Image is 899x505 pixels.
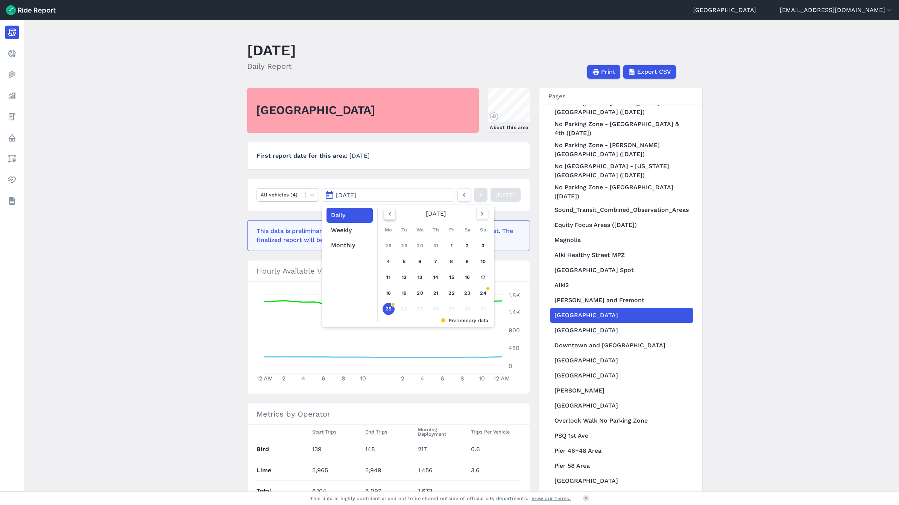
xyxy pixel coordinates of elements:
a: [PERSON_NAME] [550,488,693,503]
a: Heatmaps [5,68,19,81]
div: Tu [398,224,410,236]
tspan: 2 [401,375,404,382]
div: We [414,224,426,236]
div: This data is preliminary and may be missing events that haven't been reported yet. The finalized ... [257,227,516,245]
td: 5,965 [309,460,362,481]
tspan: 4 [302,375,305,382]
span: End Trips [365,427,387,435]
td: 0.6 [468,439,521,460]
a: [GEOGRAPHIC_DATA] [550,353,693,368]
tspan: 900 [509,327,520,334]
a: Sound_Transit_Combined_Observation_Areas [550,202,693,218]
a: 20 [414,287,426,299]
a: Areas [5,152,19,166]
a: 1 [446,240,458,252]
a: Overlook Walk No Parking Zone [550,413,693,428]
span: Export CSV [637,67,671,76]
a: Fees [5,110,19,123]
a: No Parking Zone - [PERSON_NAME][GEOGRAPHIC_DATA] ([DATE]) [550,97,693,118]
tspan: 450 [509,344,519,351]
canvas: Map [488,88,529,122]
a: Report [5,26,19,39]
tspan: 12 AM [257,375,273,382]
tspan: 0 [509,362,512,370]
td: 148 [362,439,415,460]
a: 2 [462,240,474,252]
td: 1,673 [415,481,468,501]
span: Start Trips [312,427,337,435]
a: View our Terms. [532,495,571,502]
span: Morning Deployment [418,425,465,437]
a: 17 [477,271,489,283]
a: 15 [446,271,458,283]
span: Print [601,67,615,76]
td: 6,097 [362,481,415,501]
a: 25 [383,303,395,315]
a: 11 [383,271,395,283]
button: Print [587,65,620,79]
tspan: 12 AM [494,375,510,382]
a: [GEOGRAPHIC_DATA] [693,6,756,15]
button: [DATE] [322,188,454,202]
div: 30 [462,303,474,315]
td: 217 [415,439,468,460]
div: 29 [446,303,458,315]
a: Equity Focus Areas ([DATE]) [550,218,693,233]
a: 14 [430,271,442,283]
div: Sa [462,224,474,236]
button: Start Trips [312,427,337,437]
span: Trips Per Vehicle [471,427,510,435]
a: 31 [430,240,442,252]
h2: Daily Report [247,61,296,72]
div: 27 [414,303,426,315]
a: Datasets [5,194,19,208]
button: Export CSV [623,65,676,79]
button: Weekly [326,223,373,238]
button: End Trips [365,427,387,437]
a: Pier 46+48 Area [550,443,693,458]
tspan: 10 [360,375,366,382]
div: Th [430,224,442,236]
td: 139 [309,439,362,460]
a: [DATE] [491,188,521,202]
h1: [DATE] [247,40,296,61]
a: 10 [477,256,489,268]
tspan: 4 [421,375,424,382]
a: No Parking Zone - [PERSON_NAME][GEOGRAPHIC_DATA] ([DATE]) [550,139,693,160]
td: 1,456 [415,460,468,481]
a: 22 [446,287,458,299]
a: 4 [383,256,395,268]
button: Daily [326,208,373,223]
a: 13 [414,271,426,283]
a: Pier 58 Area [550,458,693,473]
td: 3.6 [468,460,521,481]
a: [GEOGRAPHIC_DATA] [550,473,693,488]
tspan: 10 [479,375,485,382]
tspan: 6 [440,375,444,382]
div: [DATE] [381,208,491,220]
th: Bird [257,439,309,460]
a: Policy [5,131,19,145]
button: Morning Deployment [418,425,465,439]
a: [PERSON_NAME] and Fremont [550,293,693,308]
div: 28 [430,303,442,315]
h2: [GEOGRAPHIC_DATA] [256,102,375,119]
h3: Pages [539,88,702,105]
a: Mapbox logo [490,112,498,121]
button: Monthly [326,238,373,253]
tspan: 2 [282,375,285,382]
td: 5,949 [362,460,415,481]
tspan: 1.8K [509,292,520,299]
tspan: 8 [342,375,345,382]
a: 23 [462,287,474,299]
span: [DATE] [336,192,356,199]
h3: Hourly Available Vehicles in [GEOGRAPHIC_DATA] [248,260,530,281]
a: Analyze [5,89,19,102]
h3: Metrics by Operator [248,403,530,424]
a: [GEOGRAPHIC_DATA] Spot [550,263,693,278]
span: First report date for this area [257,152,349,159]
a: No Parking Zone - [GEOGRAPHIC_DATA] & 4th ([DATE]) [550,118,693,139]
a: 6 [414,256,426,268]
a: 5 [398,256,410,268]
a: 16 [462,271,474,283]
